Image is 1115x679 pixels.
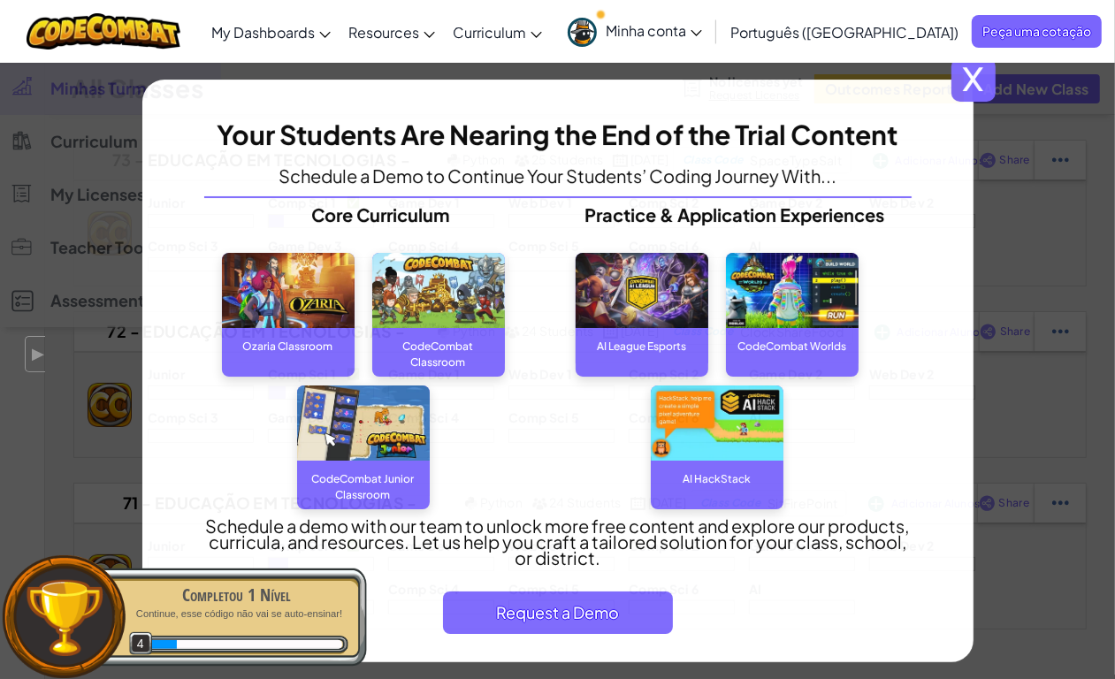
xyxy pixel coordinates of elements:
[568,18,597,47] img: avatar
[24,577,104,658] img: trophy.png
[129,632,153,656] span: 4
[211,23,315,42] span: My Dashboards
[30,341,45,367] span: ▶
[126,583,348,607] div: Completou 1 Nível
[27,13,181,50] img: CodeCombat logo
[348,23,419,42] span: Resources
[202,8,340,56] a: My Dashboards
[972,15,1102,48] a: Peça uma cotação
[444,8,551,56] a: Curriculum
[606,21,702,40] span: Minha conta
[126,607,348,621] p: Continue, esse código não vai se auto-ensinar!
[204,207,558,223] p: Core Curriculum
[340,8,444,56] a: Resources
[218,115,898,155] h3: Your Students Are Nearing the End of the Trial Content
[722,8,967,56] a: Português ([GEOGRAPHIC_DATA])
[453,23,526,42] span: Curriculum
[559,4,711,59] a: Minha conta
[730,23,958,42] span: Português ([GEOGRAPHIC_DATA])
